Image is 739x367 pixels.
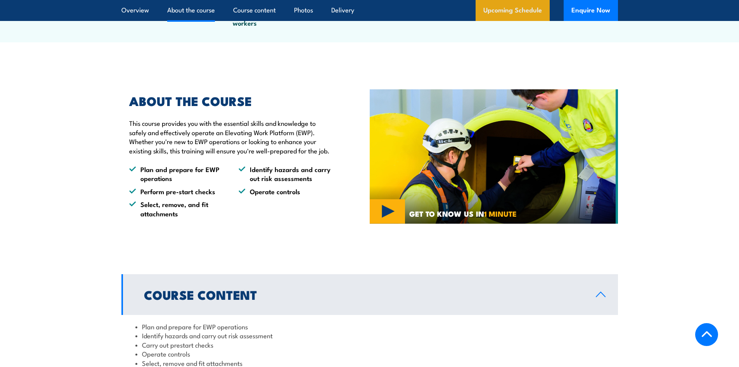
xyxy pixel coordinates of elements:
li: Carry out prestart checks [135,340,604,349]
li: Identify hazards and carry out risk assessment [135,331,604,340]
h2: Course Content [144,289,583,300]
li: Operate controls [239,187,334,196]
li: Select, remove, and fit attachments [129,200,225,218]
p: This course provides you with the essential skills and knowledge to safely and effectively operat... [129,118,334,155]
span: GET TO KNOW US IN [409,210,517,217]
li: Plan and prepare for EWP operations [129,165,225,183]
li: Identify hazards and carry out risk assessments [239,165,334,183]
h2: ABOUT THE COURSE [129,95,334,106]
li: Operate controls [135,349,604,358]
strong: 1 MINUTE [484,208,517,219]
li: Plan and prepare for EWP operations [135,322,604,331]
li: Perform pre-start checks [129,187,225,196]
a: Course Content [121,274,618,315]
